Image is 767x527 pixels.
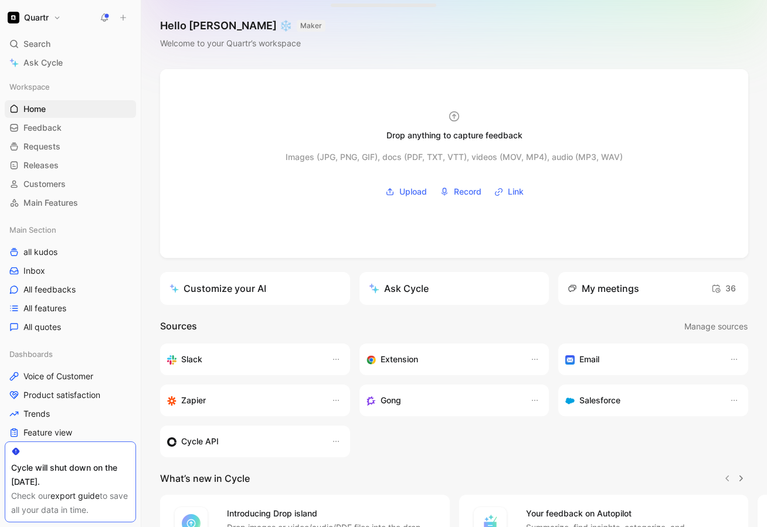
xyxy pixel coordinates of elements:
span: Workspace [9,81,50,93]
div: Main Sectionall kudosInboxAll feedbacksAll featuresAll quotes [5,221,136,336]
span: Main Section [9,224,56,236]
span: Requests [23,141,60,152]
div: Forward emails to your feedback inbox [565,352,718,366]
h1: Hello [PERSON_NAME] ❄️ [160,19,325,33]
h1: Quartr [24,12,49,23]
div: Sync customers & send feedback from custom sources. Get inspired by our favorite use case [167,434,320,448]
div: My meetings [568,281,639,295]
a: All features [5,300,136,317]
a: Requests [5,138,136,155]
span: All quotes [23,321,61,333]
div: Capture feedback from thousands of sources with Zapier (survey results, recordings, sheets, etc). [167,393,320,407]
span: Upload [399,185,427,199]
a: all kudos [5,243,136,261]
button: Record [436,183,486,200]
h3: Salesforce [579,393,620,407]
div: Ask Cycle [369,281,429,295]
span: Inbox [23,265,45,277]
a: Releases [5,157,136,174]
span: Voice of Customer [23,370,93,382]
div: DashboardsVoice of CustomerProduct satisfactionTrendsFeature viewCustomer view [5,345,136,460]
span: Manage sources [684,319,748,334]
span: 36 [711,281,736,295]
span: Releases [23,159,59,171]
a: Trends [5,405,136,423]
a: Voice of Customer [5,368,136,385]
h3: Email [579,352,599,366]
span: Search [23,37,50,51]
a: All quotes [5,318,136,336]
span: All features [23,302,66,314]
div: Main Section [5,221,136,239]
a: Feature view [5,424,136,441]
button: MAKER [297,20,325,32]
a: Product satisfaction [5,386,136,404]
h3: Cycle API [181,434,219,448]
span: Main Features [23,197,78,209]
div: Sync your customers, send feedback and get updates in Slack [167,352,320,366]
div: Search [5,35,136,53]
h4: Introducing Drop island [227,506,436,521]
span: Customers [23,178,66,190]
button: 36 [708,279,739,298]
img: Quartr [8,12,19,23]
div: Customize your AI [169,281,266,295]
div: Drop anything to capture feedback [386,128,522,142]
div: Images (JPG, PNG, GIF), docs (PDF, TXT, VTT), videos (MOV, MP4), audio (MP3, WAV) [286,150,623,164]
button: Upload [381,183,431,200]
button: Manage sources [684,319,748,334]
button: Ask Cycle [359,272,549,305]
span: Trends [23,408,50,420]
button: QuartrQuartr [5,9,64,26]
a: Ask Cycle [5,54,136,72]
h2: What’s new in Cycle [160,471,250,485]
div: Dashboards [5,345,136,363]
span: Feature view [23,427,72,438]
a: export guide [50,491,100,501]
div: Workspace [5,78,136,96]
a: Home [5,100,136,118]
span: Record [454,185,481,199]
a: Inbox [5,262,136,280]
span: Link [508,185,524,199]
h2: Sources [160,319,197,334]
div: Capture feedback from anywhere on the web [366,352,519,366]
a: Main Features [5,194,136,212]
h3: Extension [381,352,418,366]
div: Capture feedback from your incoming calls [366,393,519,407]
div: Check our to save all your data in time. [11,489,130,517]
div: Cycle will shut down on the [DATE]. [11,461,130,489]
span: Dashboards [9,348,53,360]
button: Link [490,183,528,200]
a: Customers [5,175,136,193]
span: Product satisfaction [23,389,100,401]
span: all kudos [23,246,57,258]
span: Ask Cycle [23,56,63,70]
h3: Gong [381,393,401,407]
span: Feedback [23,122,62,134]
span: All feedbacks [23,284,76,295]
a: All feedbacks [5,281,136,298]
span: Home [23,103,46,115]
a: Feedback [5,119,136,137]
h4: Your feedback on Autopilot [526,506,735,521]
a: Customize your AI [160,272,350,305]
h3: Zapier [181,393,206,407]
h3: Slack [181,352,202,366]
div: Welcome to your Quartr’s workspace [160,36,325,50]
